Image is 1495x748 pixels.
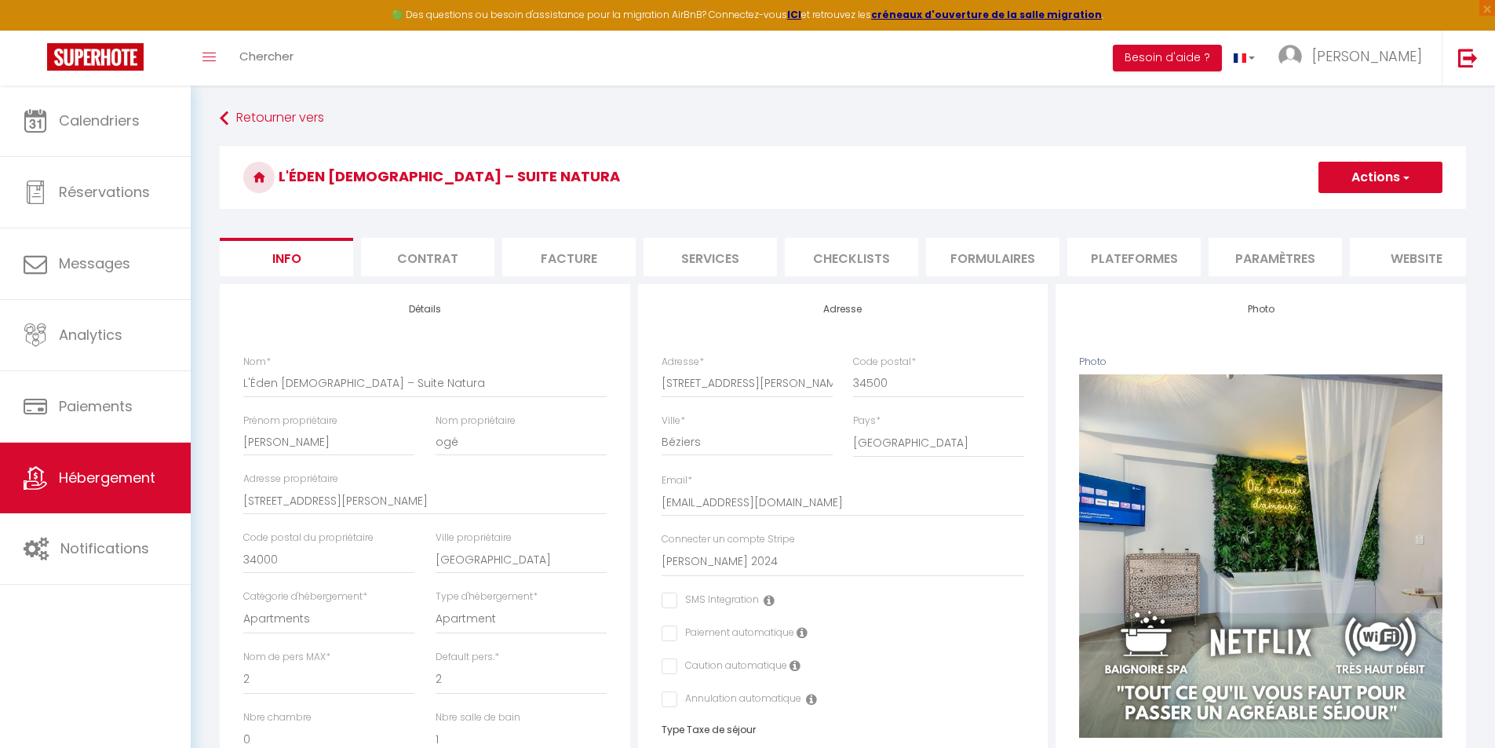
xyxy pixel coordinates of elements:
a: créneaux d'ouverture de la salle migration [871,8,1102,21]
span: Messages [59,254,130,273]
h4: Détails [243,304,607,315]
li: Checklists [785,238,918,276]
a: Chercher [228,31,305,86]
li: Info [220,238,353,276]
label: Type d'hébergement [436,589,538,604]
label: Nom de pers MAX [243,650,330,665]
li: website [1350,238,1483,276]
a: ICI [787,8,801,21]
label: Caution automatique [677,659,787,676]
span: Réservations [59,182,150,202]
li: Formulaires [926,238,1059,276]
label: Email [662,473,692,488]
li: Contrat [361,238,494,276]
span: Analytics [59,325,122,345]
label: Default pers. [436,650,499,665]
button: Actions [1318,162,1442,193]
label: Nom [243,355,271,370]
li: Paramètres [1209,238,1342,276]
span: Hébergement [59,468,155,487]
label: Ville propriétaire [436,531,512,545]
button: Ouvrir le widget de chat LiveChat [13,6,60,53]
label: Connecter un compte Stripe [662,532,795,547]
img: logout [1458,48,1478,68]
h4: Adresse [662,304,1025,315]
h6: Type Taxe de séjour [662,724,1025,735]
label: Prénom propriétaire [243,414,337,429]
label: Adresse [662,355,704,370]
label: Nbre salle de bain [436,710,520,725]
span: Chercher [239,48,294,64]
button: Besoin d'aide ? [1113,45,1222,71]
label: Nom propriétaire [436,414,516,429]
h4: Photo [1079,304,1442,315]
label: Paiement automatique [677,626,794,643]
span: Calendriers [59,111,140,130]
label: Ville [662,414,685,429]
img: Super Booking [47,43,144,71]
span: Paiements [59,396,133,416]
label: Nbre chambre [243,710,312,725]
img: ... [1278,45,1302,68]
li: Plateformes [1067,238,1201,276]
label: Pays [853,414,881,429]
label: Adresse propriétaire [243,472,338,487]
span: [PERSON_NAME] [1312,46,1422,66]
label: Code postal [853,355,916,370]
a: ... [PERSON_NAME] [1267,31,1442,86]
li: Services [644,238,777,276]
span: Notifications [60,538,149,558]
h3: L'Éden [DEMOGRAPHIC_DATA] – Suite Natura [220,146,1466,209]
label: Catégorie d'hébergement [243,589,367,604]
label: Photo [1079,355,1107,370]
a: Retourner vers [220,104,1466,133]
label: Code postal du propriétaire [243,531,374,545]
li: Facture [502,238,636,276]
